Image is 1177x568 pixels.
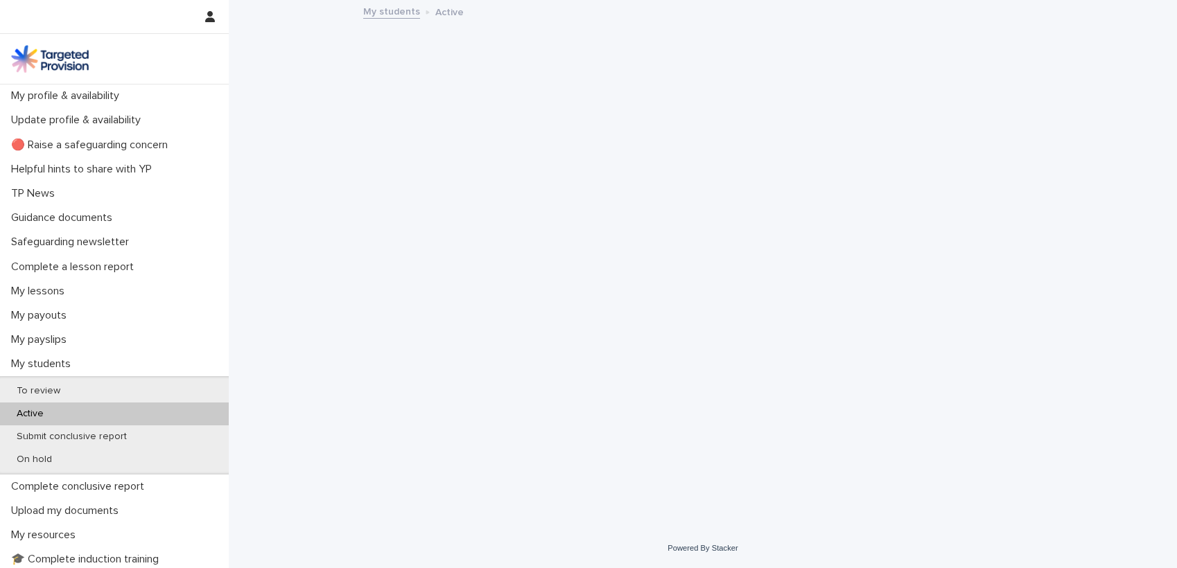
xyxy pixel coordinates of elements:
p: My students [6,357,82,371]
p: Update profile & availability [6,114,152,127]
p: Complete a lesson report [6,260,145,274]
p: My lessons [6,285,76,298]
p: Guidance documents [6,211,123,224]
p: Complete conclusive report [6,480,155,493]
p: Active [6,408,55,420]
p: Active [435,3,464,19]
p: Safeguarding newsletter [6,236,140,249]
p: On hold [6,454,63,465]
p: Helpful hints to share with YP [6,163,163,176]
p: My payslips [6,333,78,346]
p: Submit conclusive report [6,431,138,443]
p: My payouts [6,309,78,322]
p: TP News [6,187,66,200]
p: To review [6,385,71,397]
p: 🔴 Raise a safeguarding concern [6,139,179,152]
p: Upload my documents [6,504,130,517]
img: M5nRWzHhSzIhMunXDL62 [11,45,89,73]
p: My profile & availability [6,89,130,103]
p: My resources [6,529,87,542]
p: 🎓 Complete induction training [6,553,170,566]
a: Powered By Stacker [668,544,738,552]
a: My students [363,3,420,19]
